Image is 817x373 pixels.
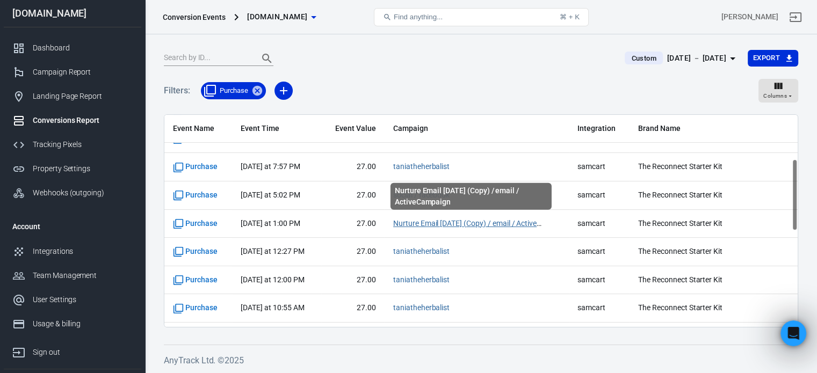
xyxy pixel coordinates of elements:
span: The Reconnect Starter Kit [638,275,789,286]
span: The Reconnect Starter Kit [638,303,789,313]
a: Team Management [4,264,141,288]
time: 2025-10-02T12:27:04-04:00 [241,247,304,255]
p: What do you want to track [DATE]? [21,113,193,149]
span: samcart [577,162,621,172]
span: 27.00 [330,303,376,313]
span: Event Time [241,123,312,134]
div: [PERSON_NAME] [48,199,110,210]
p: Hi [PERSON_NAME] 👋 [21,76,193,113]
span: The Reconnect Starter Kit [638,162,789,172]
span: Standard event name [173,246,218,257]
a: Sign out [4,336,141,364]
div: Close [185,17,204,36]
span: Brand Name [638,123,789,134]
span: Home [41,285,66,292]
span: Event Value [330,123,376,134]
div: Recent messageProfile image for JosePlease refresh and have a look[PERSON_NAME]•19h ago [11,163,204,220]
span: Messages [143,285,180,292]
span: 27.00 [330,246,376,257]
div: Sign out [33,347,133,358]
a: Nurture Email [DATE] (Copy) / email / ActiveCampaign [393,219,571,228]
div: Purchase [201,82,266,99]
span: Custom [627,53,660,64]
iframe: Intercom live chat [780,320,806,346]
a: taniatheherbalist [393,275,450,284]
a: Usage & billing [4,312,141,336]
a: taniatheherbalist [393,162,450,171]
span: 27.00 [330,190,376,201]
time: 2025-10-02T10:55:05-04:00 [241,303,304,312]
div: scrollable content [164,115,798,327]
a: Landing Page Report [4,84,141,108]
div: [DATE] － [DATE] [667,52,726,65]
img: Profile image for Jose [22,188,44,210]
div: Campaign Report [33,67,133,78]
time: 2025-10-02T17:02:22-04:00 [241,191,300,199]
h6: AnyTrack Ltd. © 2025 [164,354,798,367]
div: Account id: C21CTY1k [721,11,778,23]
button: Messages [107,258,215,301]
time: 2025-10-02T19:57:33-04:00 [241,162,300,171]
span: Please refresh and have a look [48,189,163,198]
div: Usage & billing [33,318,133,330]
div: Team Management [33,270,133,281]
span: Standard event name [173,162,218,172]
span: Standard event name [173,218,218,229]
h5: Filters: [164,74,190,108]
span: Standard event name [173,303,218,313]
li: Account [4,214,141,239]
span: Columns [763,91,787,101]
span: Purchase [213,85,255,96]
span: taniatheherbalist [393,303,450,313]
span: Campaign [393,123,544,134]
button: [DOMAIN_NAME] [243,7,320,27]
button: Custom[DATE] － [DATE] [616,49,747,67]
a: Campaign Report [4,60,141,84]
span: samcart [577,218,621,229]
div: Knowledge Base [22,234,180,245]
a: Property Settings [4,157,141,181]
span: taniatheherbalist [393,246,450,257]
div: ⌘ + K [560,13,580,21]
a: Conversions Report [4,108,141,133]
span: The Reconnect Starter Kit [638,190,789,201]
span: samcart [577,246,621,257]
input: Search by ID... [164,52,250,65]
a: taniatheherbalist [393,303,450,312]
span: taniatheherbalist.com [247,10,307,24]
div: Dashboard [33,42,133,54]
span: taniatheherbalist [393,275,450,286]
div: Conversions Report [33,115,133,126]
button: Export [748,50,798,67]
span: taniatheherbalist [393,162,450,172]
span: samcart [577,275,621,286]
button: Columns [758,79,798,103]
span: Integration [577,123,621,134]
span: Nurture Email September 29 (Copy) / email / ActiveCampaign [393,218,544,229]
div: [DOMAIN_NAME] [4,9,141,18]
a: User Settings [4,288,141,312]
a: Sign out [783,4,808,30]
a: Knowledge Base [16,230,199,250]
div: User Settings [33,294,133,305]
a: Webhooks (outgoing) [4,181,141,205]
span: samcart [577,303,621,313]
button: Find anything...⌘ + K [374,8,589,26]
img: Profile image for Jose [42,17,63,39]
span: Event Name [173,123,223,134]
span: The Reconnect Starter Kit [638,218,789,229]
a: Integrations [4,239,141,264]
span: Standard event name [173,275,218,286]
time: 2025-10-02T12:00:32-04:00 [241,275,304,284]
div: Recent message [22,172,193,184]
div: Property Settings [33,163,133,174]
a: Dashboard [4,36,141,60]
span: Find anything... [394,13,443,21]
time: 2025-10-02T13:00:12-04:00 [241,219,300,228]
div: Profile image for JosePlease refresh and have a look[PERSON_NAME]•19h ago [11,179,204,219]
button: Search [254,46,280,71]
div: Landing Page Report [33,91,133,102]
a: taniatheherbalist [393,247,450,255]
span: 27.00 [330,162,376,172]
span: 27.00 [330,218,376,229]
